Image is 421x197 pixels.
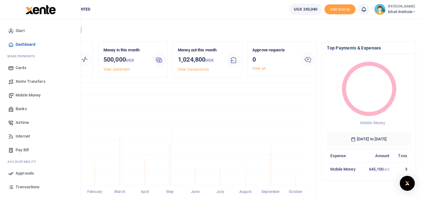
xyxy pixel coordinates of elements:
h6: [DATE] to [DATE] [327,132,411,147]
a: Xente Transfers [5,75,76,88]
small: UGX [126,58,134,63]
h3: 500,000 [103,55,146,65]
td: 3 [393,162,411,176]
th: Expense [327,149,362,162]
tspan: September [261,190,280,194]
span: Airtime [16,120,29,126]
h3: 1,024,800 [178,55,221,65]
span: UGX 245,040 [294,6,317,12]
a: Banks [5,102,76,116]
span: Start [16,28,25,34]
li: Wallet ballance [287,4,324,15]
span: ake Payments [11,54,35,59]
img: logo-large [26,5,56,14]
span: Internet [16,133,30,139]
span: Cards [16,65,26,71]
span: Dashboard [16,41,35,48]
a: Airtime [5,116,76,129]
a: profile-user [PERSON_NAME] Ichuli Institute [374,4,416,15]
a: Dashboard [5,38,76,51]
span: Pay Bill [16,147,29,153]
span: Ichuli Institute [388,9,416,15]
span: Approvals [16,170,34,176]
a: Start [5,24,76,38]
small: UGX [383,168,389,171]
a: Internet [5,129,76,143]
span: Mobile Money [16,92,41,98]
tspan: October [289,190,303,194]
tspan: February [87,190,102,194]
p: Approve requests [252,47,295,54]
span: Banks [16,106,27,112]
a: Cards [5,61,76,75]
td: Mobile Money [327,162,362,176]
div: Open Intercom Messenger [400,176,415,191]
a: View transactions [178,67,209,72]
span: countability [12,159,36,164]
img: profile-user [374,4,385,15]
tspan: March [114,190,125,194]
td: 645,100 [362,162,393,176]
h3: 0 [252,55,295,64]
h4: Transactions Overview [29,85,311,92]
a: View all [252,66,266,71]
a: logo-small logo-large logo-large [25,7,56,12]
small: UGX [205,58,213,63]
th: Txns [393,149,411,162]
p: Money out this month [178,47,221,54]
a: Mobile Money [5,88,76,102]
span: Add money [324,4,356,15]
span: Mobile Money [360,120,385,125]
li: M [5,51,76,61]
p: Money in this month [103,47,146,54]
a: Pay Bill [5,143,76,157]
a: Add money [324,7,356,11]
li: Toup your wallet [324,4,356,15]
tspan: April [141,190,149,194]
a: Approvals [5,167,76,180]
h4: Top Payments & Expenses [327,45,411,51]
th: Amount [362,149,393,162]
a: View statement [103,67,130,72]
span: Transactions [16,184,40,190]
span: Xente Transfers [16,78,45,85]
a: UGX 245,040 [289,4,322,15]
li: Ac [5,157,76,167]
small: [PERSON_NAME] [388,4,416,9]
h4: Hello [PERSON_NAME] [24,27,416,34]
a: Transactions [5,180,76,194]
